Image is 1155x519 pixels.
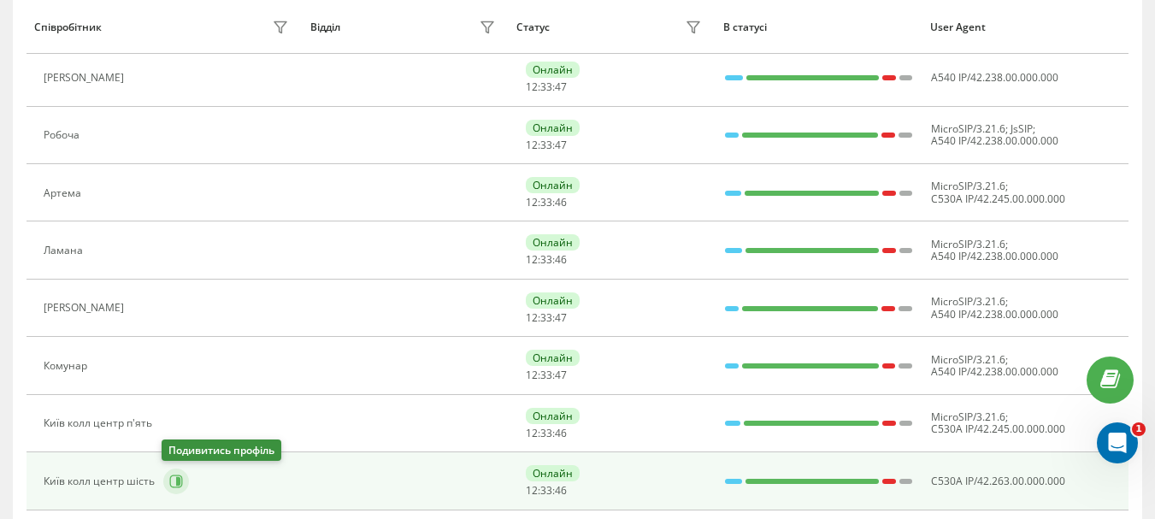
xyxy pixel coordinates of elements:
span: C530A IP/42.263.00.000.000 [931,474,1065,488]
div: Ламана [44,245,87,257]
div: : : [526,81,567,93]
div: Онлайн [526,177,580,193]
span: 33 [540,310,552,325]
iframe: Intercom live chat [1097,422,1138,463]
div: Артема [44,187,85,199]
span: MicroSIP/3.21.6 [931,410,1005,424]
div: Співробітник [34,21,102,33]
span: A540 IP/42.238.00.000.000 [931,133,1058,148]
span: 47 [555,80,567,94]
div: : : [526,485,567,497]
span: 12 [526,368,538,382]
span: 12 [526,138,538,152]
span: JsSIP [1011,121,1033,136]
span: 33 [540,426,552,440]
div: Онлайн [526,292,580,309]
span: MicroSIP/3.21.6 [931,294,1005,309]
div: Статус [516,21,550,33]
div: User Agent [930,21,1121,33]
div: Онлайн [526,350,580,366]
div: : : [526,312,567,324]
span: A540 IP/42.238.00.000.000 [931,307,1058,321]
span: MicroSIP/3.21.6 [931,121,1005,136]
span: 33 [540,252,552,267]
span: 33 [540,368,552,382]
span: A540 IP/42.238.00.000.000 [931,70,1058,85]
div: Робоча [44,129,84,141]
span: A540 IP/42.238.00.000.000 [931,364,1058,379]
span: 46 [555,483,567,498]
span: 33 [540,483,552,498]
div: Онлайн [526,465,580,481]
span: 47 [555,310,567,325]
div: [PERSON_NAME] [44,72,128,84]
div: : : [526,254,567,266]
span: MicroSIP/3.21.6 [931,179,1005,193]
div: Онлайн [526,120,580,136]
div: Подивитись профіль [162,439,281,461]
div: [PERSON_NAME] [44,302,128,314]
span: MicroSIP/3.21.6 [931,352,1005,367]
span: 46 [555,426,567,440]
span: 12 [526,483,538,498]
span: 33 [540,138,552,152]
span: A540 IP/42.238.00.000.000 [931,249,1058,263]
div: : : [526,197,567,209]
span: 12 [526,195,538,209]
div: : : [526,369,567,381]
span: 12 [526,80,538,94]
span: 12 [526,310,538,325]
span: 33 [540,195,552,209]
div: Комунар [44,360,91,372]
span: C530A IP/42.245.00.000.000 [931,422,1065,436]
span: 46 [555,195,567,209]
div: Київ колл центр п'ять [44,417,156,429]
div: Онлайн [526,234,580,251]
span: C530A IP/42.245.00.000.000 [931,192,1065,206]
span: 1 [1132,422,1146,436]
span: 47 [555,368,567,382]
span: 12 [526,252,538,267]
div: Онлайн [526,62,580,78]
span: 12 [526,426,538,440]
span: 33 [540,80,552,94]
div: : : [526,428,567,439]
div: В статусі [723,21,914,33]
div: Онлайн [526,408,580,424]
span: 47 [555,138,567,152]
span: MicroSIP/3.21.6 [931,237,1005,251]
span: 46 [555,252,567,267]
div: Відділ [310,21,340,33]
div: Київ колл центр шість [44,475,159,487]
div: : : [526,139,567,151]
